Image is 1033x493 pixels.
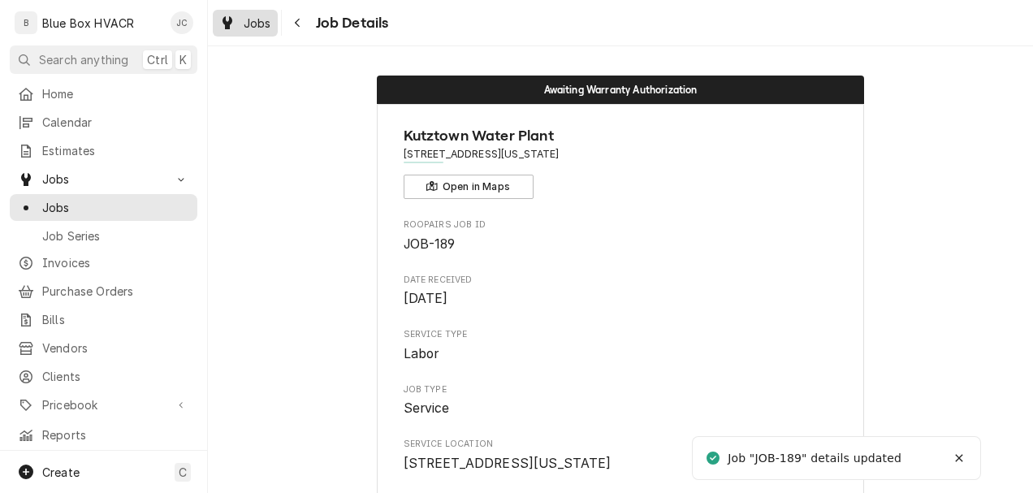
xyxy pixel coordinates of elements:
[42,114,189,131] span: Calendar
[404,289,838,309] span: Date Received
[42,171,165,188] span: Jobs
[147,51,168,68] span: Ctrl
[42,85,189,102] span: Home
[728,450,904,467] div: Job "JOB-189" details updated
[10,109,197,136] a: Calendar
[404,147,838,162] span: Address
[15,11,37,34] div: B
[42,396,165,413] span: Pricebook
[10,306,197,333] a: Bills
[404,218,838,231] span: Roopairs Job ID
[179,51,187,68] span: K
[10,249,197,276] a: Invoices
[42,199,189,216] span: Jobs
[10,137,197,164] a: Estimates
[404,400,450,416] span: Service
[213,10,278,37] a: Jobs
[42,227,189,244] span: Job Series
[404,438,838,473] div: Service Location
[404,346,439,361] span: Labor
[171,11,193,34] div: JC
[404,383,838,418] div: Job Type
[10,80,197,107] a: Home
[10,223,197,249] a: Job Series
[42,142,189,159] span: Estimates
[39,51,128,68] span: Search anything
[42,339,189,357] span: Vendors
[404,125,838,147] span: Name
[42,15,134,32] div: Blue Box HVACR
[404,175,534,199] button: Open in Maps
[42,283,189,300] span: Purchase Orders
[544,84,698,95] span: Awaiting Warranty Authorization
[404,438,838,451] span: Service Location
[42,254,189,271] span: Invoices
[404,236,456,252] span: JOB-189
[404,344,838,364] span: Service Type
[404,328,838,341] span: Service Type
[42,311,189,328] span: Bills
[179,464,187,481] span: C
[311,12,389,34] span: Job Details
[42,426,189,443] span: Reports
[10,45,197,74] button: Search anythingCtrlK
[10,422,197,448] a: Reports
[404,274,838,309] div: Date Received
[377,76,864,104] div: Status
[42,368,189,385] span: Clients
[404,383,838,396] span: Job Type
[404,328,838,363] div: Service Type
[404,218,838,253] div: Roopairs Job ID
[10,194,197,221] a: Jobs
[10,278,197,305] a: Purchase Orders
[10,335,197,361] a: Vendors
[42,465,80,479] span: Create
[10,391,197,418] a: Go to Pricebook
[10,363,197,390] a: Clients
[404,291,448,306] span: [DATE]
[404,125,838,199] div: Client Information
[404,399,838,418] span: Job Type
[404,454,838,474] span: Service Location
[171,11,193,34] div: Josh Canfield's Avatar
[404,274,838,287] span: Date Received
[404,456,612,471] span: [STREET_ADDRESS][US_STATE]
[244,15,271,32] span: Jobs
[10,166,197,192] a: Go to Jobs
[285,10,311,36] button: Navigate back
[404,235,838,254] span: Roopairs Job ID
